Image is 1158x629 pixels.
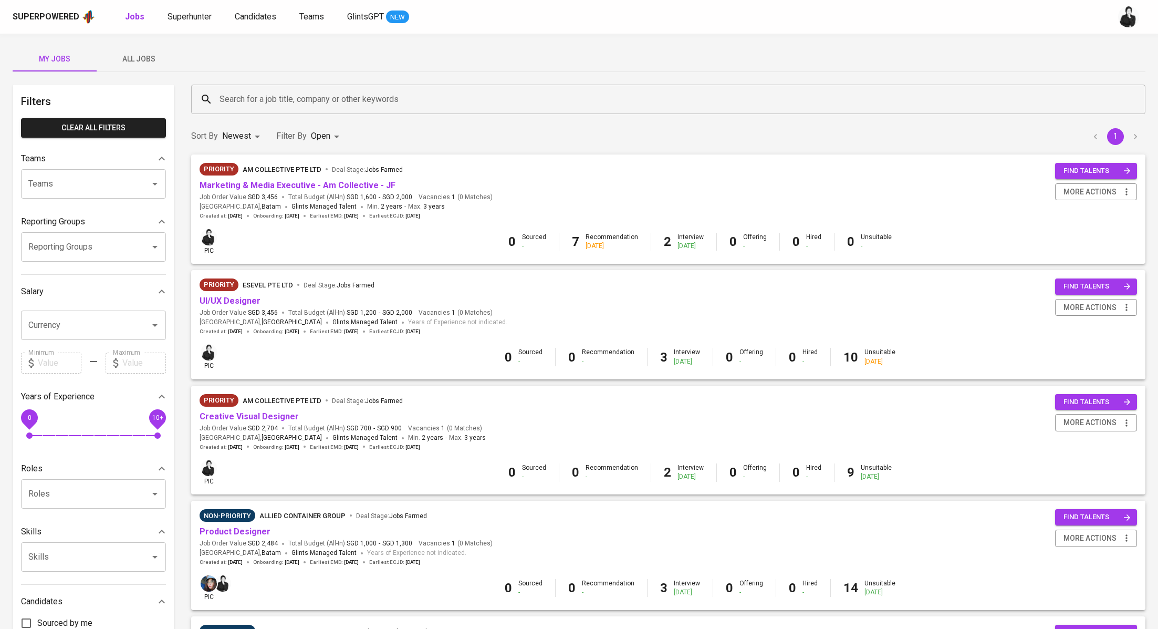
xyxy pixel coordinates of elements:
span: Created at : [200,212,243,220]
span: 2 years [422,434,443,441]
span: 3 years [464,434,486,441]
nav: pagination navigation [1086,128,1145,145]
span: Jobs Farmed [337,282,374,289]
span: 1 [450,308,455,317]
div: [DATE] [861,472,892,481]
span: [DATE] [228,559,243,566]
span: Allied Container Group [259,512,346,520]
div: Offering [743,463,767,481]
div: - [806,242,821,251]
b: 0 [729,234,737,249]
img: medwi@glints.com [201,460,217,476]
div: pic [200,228,218,255]
button: more actions [1055,530,1137,547]
span: Priority [200,395,238,406]
span: SGD 2,000 [382,308,412,317]
b: 0 [789,350,796,365]
a: Jobs [125,11,147,24]
span: 10+ [152,414,163,421]
span: Glints Managed Talent [332,434,398,441]
span: Priority [200,280,238,290]
div: Open [311,127,343,146]
img: medwi@glints.com [201,229,217,245]
span: Created at : [200,444,243,451]
b: 7 [572,234,579,249]
span: Priority [200,164,238,174]
span: Total Budget (All-In) [288,193,412,202]
div: - [743,472,767,481]
div: [DATE] [677,472,704,481]
span: 1 [440,424,445,433]
span: Clear All filters [29,121,158,135]
img: diazagista@glints.com [201,575,217,592]
button: page 1 [1107,128,1124,145]
span: [GEOGRAPHIC_DATA] , [200,548,281,559]
span: SGD 700 [347,424,371,433]
span: find talents [1063,396,1131,408]
span: Earliest EMD : [310,559,359,566]
span: - [445,433,447,444]
span: 1 [450,193,455,202]
div: - [739,588,763,597]
div: - [861,242,892,251]
div: Years of Experience [21,386,166,407]
div: Offering [743,233,767,251]
div: - [518,357,543,366]
div: Candidates [21,591,166,612]
a: GlintsGPT NEW [347,11,409,24]
div: New Job received from Demand Team [200,163,238,176]
span: SGD 900 [377,424,402,433]
div: - [802,588,818,597]
span: [DATE] [228,212,243,220]
a: Product Designer [200,527,270,537]
button: more actions [1055,414,1137,431]
b: 0 [789,581,796,595]
span: Max. [408,203,445,210]
b: 3 [660,350,667,365]
span: SGD 3,456 [248,308,278,317]
div: Unsuitable [861,463,892,481]
div: New Job received from Demand Team [200,279,238,291]
div: Recommendation [586,233,638,251]
div: Teams [21,148,166,169]
span: Batam [262,202,281,212]
div: Hired [806,233,821,251]
input: Value [38,353,81,374]
span: [DATE] [405,559,420,566]
span: - [404,202,406,212]
button: Open [148,550,162,564]
div: - [743,242,767,251]
div: Hired [802,348,818,366]
div: Superpowered [13,11,79,23]
span: Onboarding : [253,328,299,335]
button: find talents [1055,163,1137,179]
span: - [379,193,380,202]
p: Years of Experience [21,390,95,403]
b: Jobs [125,12,144,22]
span: AM Collective Pte Ltd [243,166,321,173]
div: - [582,588,634,597]
div: Hired [802,579,818,597]
b: 2 [664,234,671,249]
span: Glints Managed Talent [291,203,357,210]
span: 3 years [423,203,445,210]
div: - [518,588,543,597]
b: 10 [843,350,858,365]
button: find talents [1055,279,1137,295]
span: more actions [1063,416,1117,429]
div: Sourced [518,579,543,597]
b: 0 [792,465,800,480]
div: - [586,472,638,481]
b: 0 [792,234,800,249]
button: more actions [1055,299,1137,316]
span: more actions [1063,301,1117,314]
div: Offering [739,348,763,366]
button: Open [148,240,162,254]
span: Jobs Farmed [365,166,403,173]
button: Open [148,318,162,333]
div: Recommendation [582,579,634,597]
span: Jobs Farmed [389,512,427,520]
span: SGD 2,000 [382,193,412,202]
span: Total Budget (All-In) [288,539,412,548]
span: Glints Managed Talent [332,318,398,326]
